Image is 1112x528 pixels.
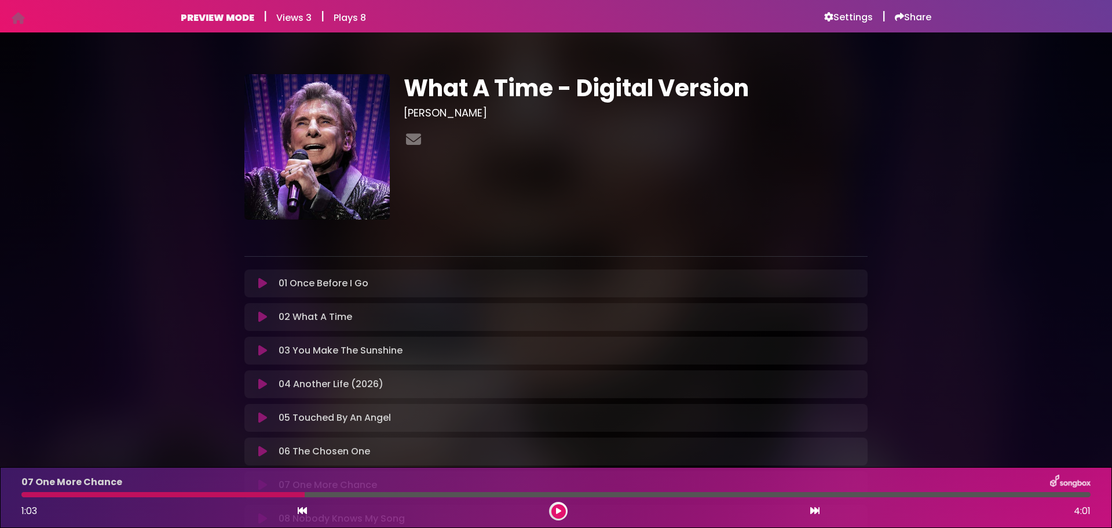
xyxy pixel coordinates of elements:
[895,12,931,23] a: Share
[1050,475,1091,490] img: songbox-logo-white.png
[279,276,368,290] p: 01 Once Before I Go
[279,411,391,425] p: 05 Touched By An Angel
[244,74,390,220] img: 6qwFYesTPurQnItdpMxg
[181,12,254,23] h6: PREVIEW MODE
[279,310,352,324] p: 02 What A Time
[279,445,370,458] p: 06 The Chosen One
[404,107,868,119] h3: [PERSON_NAME]
[321,9,324,23] h5: |
[279,377,383,391] p: 04 Another Life (2026)
[1074,504,1091,518] span: 4:01
[276,12,312,23] h6: Views 3
[264,9,267,23] h5: |
[334,12,366,23] h6: Plays 8
[21,475,122,489] p: 07 One More Chance
[882,9,886,23] h5: |
[404,74,868,102] h1: What A Time - Digital Version
[21,504,37,518] span: 1:03
[279,344,403,358] p: 03 You Make The Sunshine
[824,12,873,23] a: Settings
